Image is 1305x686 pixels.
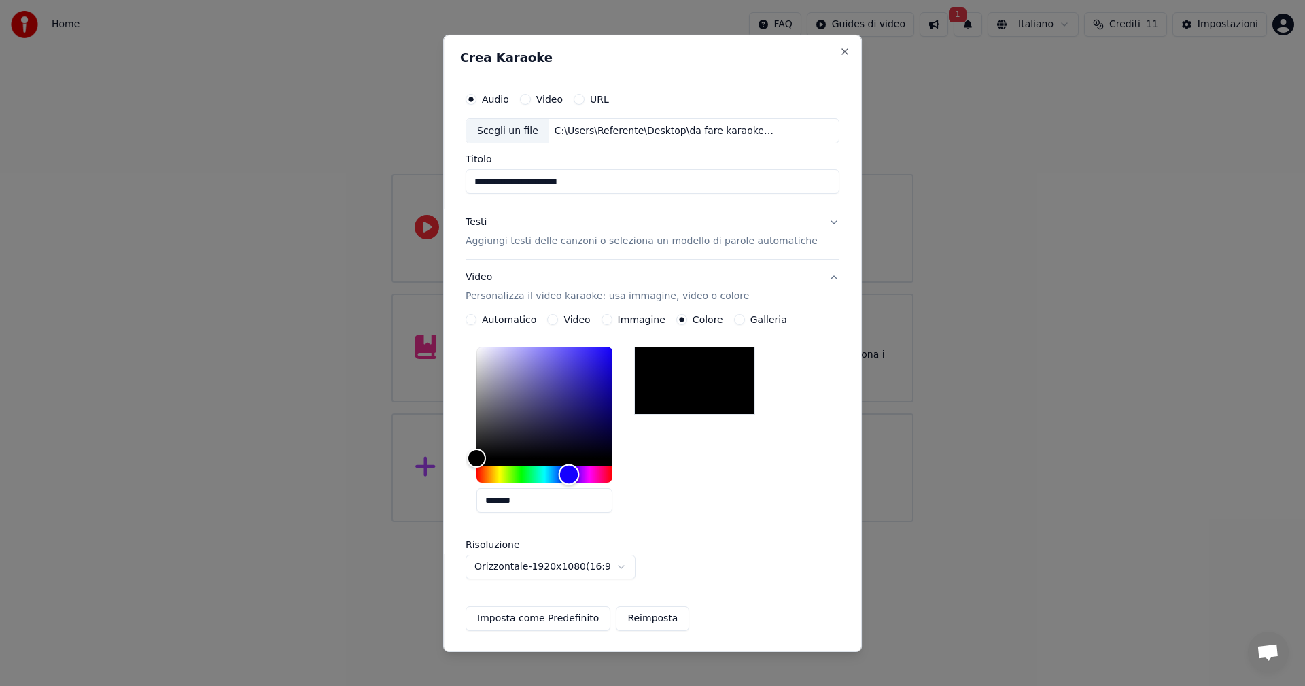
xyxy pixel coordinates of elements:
[750,315,787,324] label: Galleria
[590,94,609,103] label: URL
[476,466,612,483] div: Hue
[466,606,610,631] button: Imposta come Predefinito
[466,260,839,314] button: VideoPersonalizza il video karaoke: usa immagine, video o colore
[466,118,549,143] div: Scegli un file
[476,347,612,458] div: Color
[466,271,749,303] div: Video
[536,94,563,103] label: Video
[482,315,536,324] label: Automatico
[549,124,780,137] div: C:\Users\Referente\Desktop\da fare karaoke\[PERSON_NAME] Rmx.mp3
[466,540,602,549] label: Risoluzione
[466,154,839,164] label: Titolo
[616,606,689,631] button: Reimposta
[466,314,839,642] div: VideoPersonalizza il video karaoke: usa immagine, video o colore
[466,216,487,229] div: Testi
[466,642,839,678] button: Avanzato
[618,315,665,324] label: Immagine
[466,235,818,248] p: Aggiungi testi delle canzoni o seleziona un modello di parole automatiche
[563,315,590,324] label: Video
[466,205,839,259] button: TestiAggiungi testi delle canzoni o seleziona un modello di parole automatiche
[482,94,509,103] label: Audio
[460,51,845,63] h2: Crea Karaoke
[466,290,749,303] p: Personalizza il video karaoke: usa immagine, video o colore
[693,315,723,324] label: Colore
